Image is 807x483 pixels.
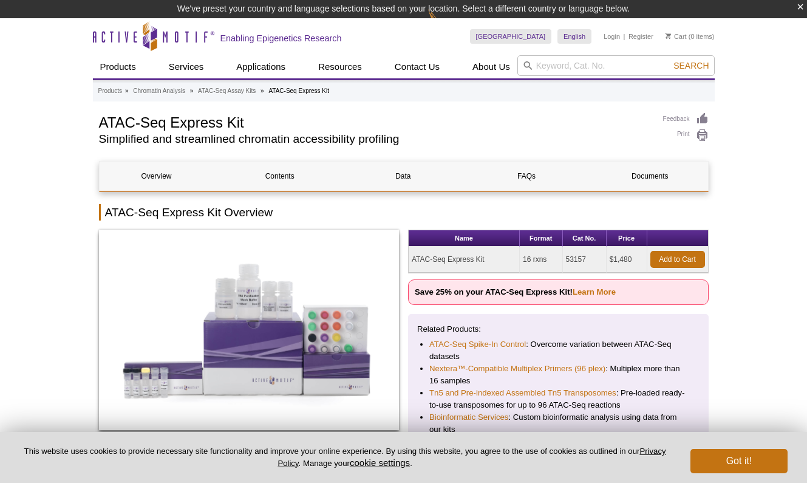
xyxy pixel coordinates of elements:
a: About Us [465,55,517,78]
a: Feedback [663,112,709,126]
a: [GEOGRAPHIC_DATA] [470,29,552,44]
a: Nextera™-Compatible Multiplex Primers (96 plex) [429,363,605,375]
h2: ATAC-Seq Express Kit Overview [99,204,709,221]
li: » [190,87,194,94]
img: ATAC-Seq Express Kit [99,230,400,430]
span: Search [673,61,709,70]
strong: Save 25% on your ATAC-Seq Express Kit! [415,287,616,296]
li: : Custom bioinformatic analysis using data from our kits [429,411,687,436]
button: cookie settings [350,457,410,468]
a: Privacy Policy [278,447,666,467]
button: Got it! [690,449,788,473]
td: 16 rxns [520,247,563,273]
a: Chromatin Analysis [133,86,185,97]
a: Products [98,86,122,97]
a: Add to Cart [650,251,705,268]
p: Related Products: [417,323,700,335]
a: Documents [593,162,707,191]
a: ATAC-Seq Assay Kits [198,86,256,97]
td: ATAC-Seq Express Kit [409,247,520,273]
th: Price [607,230,647,247]
th: Name [409,230,520,247]
li: : Pre-loaded ready-to-use transposomes for up to 96 ATAC-Seq reactions [429,387,687,411]
li: : Multiplex more than 16 samples [429,363,687,387]
td: $1,480 [607,247,647,273]
input: Keyword, Cat. No. [517,55,715,76]
th: Format [520,230,563,247]
a: Products [93,55,143,78]
a: Login [604,32,620,41]
a: Learn More [573,287,616,296]
a: Resources [311,55,369,78]
h1: ATAC-Seq Express Kit [99,112,651,131]
a: Cart [666,32,687,41]
img: Change Here [428,9,460,38]
th: Cat No. [563,230,607,247]
img: Your Cart [666,33,671,39]
li: » [260,87,264,94]
h2: Simplified and streamlined chromatin accessibility profiling [99,134,651,145]
a: Tn5 and Pre-indexed Assembled Tn5 Transposomes [429,387,616,399]
a: ATAC-Seq Spike-In Control [429,338,526,351]
li: ATAC-Seq Express Kit [268,87,329,94]
h2: Enabling Epigenetics Research [220,33,342,44]
a: English [557,29,591,44]
button: Search [670,60,712,71]
a: Contents [223,162,337,191]
li: | [624,29,625,44]
a: Register [628,32,653,41]
td: 53157 [563,247,607,273]
li: : Overcome variation between ATAC-Seq datasets [429,338,687,363]
a: Print [663,129,709,142]
a: Data [346,162,460,191]
p: This website uses cookies to provide necessary site functionality and improve your online experie... [19,446,670,469]
li: » [125,87,129,94]
a: Contact Us [387,55,447,78]
a: Services [162,55,211,78]
a: Applications [229,55,293,78]
a: Overview [100,162,214,191]
li: (0 items) [666,29,715,44]
a: Bioinformatic Services [429,411,508,423]
a: FAQs [469,162,584,191]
